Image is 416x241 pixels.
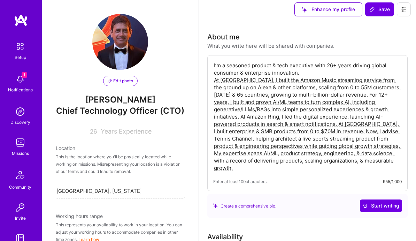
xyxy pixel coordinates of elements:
img: discovery [13,105,27,119]
div: Missions [12,150,29,157]
button: Save [365,2,394,16]
span: Working hours range [56,213,103,219]
i: icon SuggestedTeams [213,203,218,208]
img: bell [13,72,27,86]
div: Discovery [10,119,30,126]
span: Chief Technology Officer (CTO) [56,105,185,119]
img: User Avatar [92,14,148,70]
div: Setup [15,54,26,61]
div: Invite [15,214,26,222]
button: Edit photo [103,76,138,86]
div: This is the location where you'll be physically located while working on missions. Misrepresentin... [56,153,185,175]
span: Enter at least 100 characters. [213,178,268,185]
div: About me [207,32,240,42]
div: Create a comprehensive bio. [213,202,276,210]
img: logo [14,14,28,27]
span: Edit photo [108,78,133,84]
i: icon PencilPurple [108,79,112,83]
img: teamwork [13,136,27,150]
div: Notifications [8,86,33,93]
span: [PERSON_NAME] [56,95,185,105]
span: Save [369,6,390,13]
span: Years Experience [101,128,152,135]
div: What you write here will be shared with companies. [207,42,334,50]
textarea: I’m a seasoned product & tech executive with 26+ years driving global consumer & enterprise innov... [213,61,402,172]
span: Start writing [363,202,399,209]
span: 1 [22,72,27,78]
img: Community [12,167,29,183]
div: Community [9,183,31,191]
div: 955/1,000 [383,178,402,185]
i: icon CrystalBallWhite [363,203,368,208]
div: Location [56,144,185,152]
button: Start writing [360,199,402,212]
img: Invite [13,201,27,214]
input: XX [89,128,98,136]
img: setup [13,39,28,54]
